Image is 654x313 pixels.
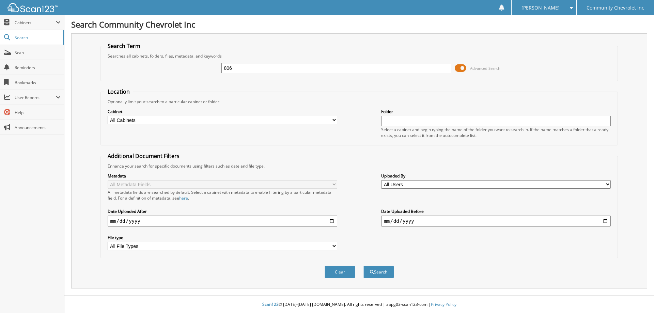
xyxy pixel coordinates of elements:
span: Community Chevrolet Inc [587,6,644,10]
div: Enhance your search for specific documents using filters such as date and file type. [104,163,614,169]
span: Help [15,110,61,115]
div: Select a cabinet and begin typing the name of the folder you want to search in. If the name match... [381,127,611,138]
legend: Additional Document Filters [104,152,183,160]
button: Clear [325,266,355,278]
span: Scan [15,50,61,56]
legend: Search Term [104,42,144,50]
input: start [108,216,337,226]
iframe: Chat Widget [620,280,654,313]
div: Searches all cabinets, folders, files, metadata, and keywords [104,53,614,59]
a: here [179,195,188,201]
span: Advanced Search [470,66,500,71]
span: Announcements [15,125,61,130]
span: Bookmarks [15,80,61,85]
input: end [381,216,611,226]
span: User Reports [15,95,56,100]
span: Reminders [15,65,61,71]
label: Metadata [108,173,337,179]
span: [PERSON_NAME] [521,6,560,10]
label: Uploaded By [381,173,611,179]
div: All metadata fields are searched by default. Select a cabinet with metadata to enable filtering b... [108,189,337,201]
label: Folder [381,109,611,114]
span: Cabinets [15,20,56,26]
div: Optionally limit your search to a particular cabinet or folder [104,99,614,105]
label: Cabinet [108,109,337,114]
a: Privacy Policy [431,301,456,307]
label: Date Uploaded After [108,208,337,214]
button: Search [363,266,394,278]
h1: Search Community Chevrolet Inc [71,19,647,30]
legend: Location [104,88,133,95]
img: scan123-logo-white.svg [7,3,58,12]
div: © [DATE]-[DATE] [DOMAIN_NAME]. All rights reserved | appg03-scan123-com | [64,296,654,313]
span: Search [15,35,60,41]
span: Scan123 [262,301,279,307]
label: File type [108,235,337,240]
label: Date Uploaded Before [381,208,611,214]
